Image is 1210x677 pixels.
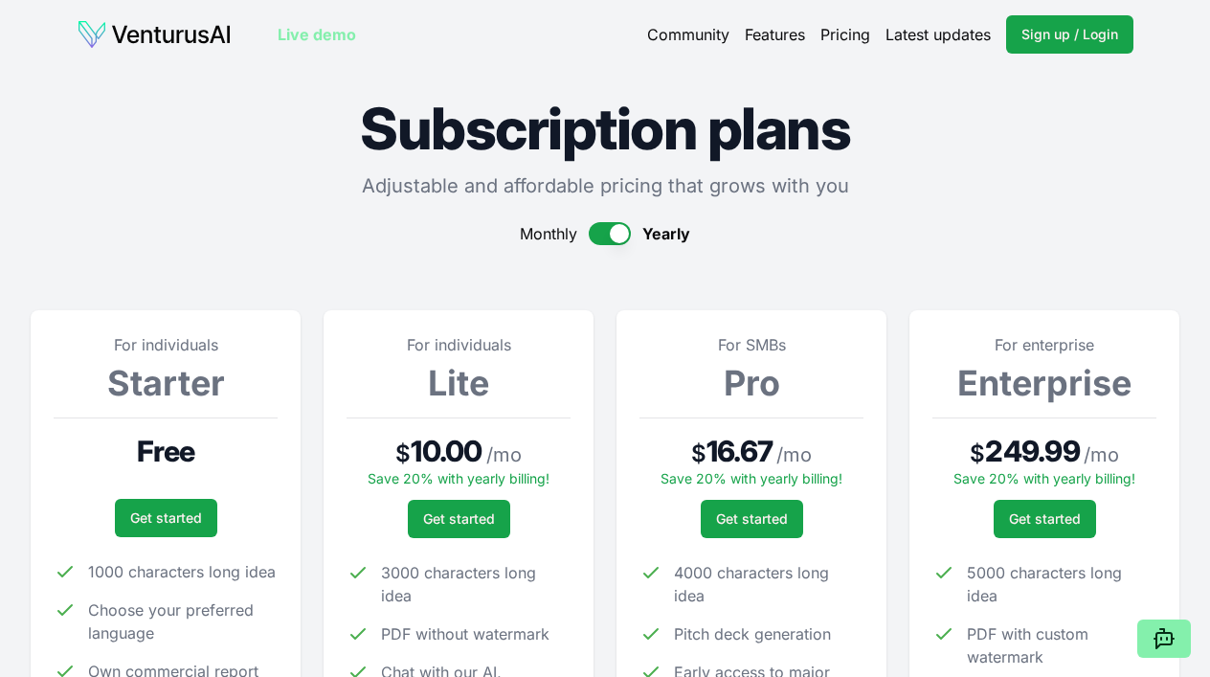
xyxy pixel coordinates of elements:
[137,434,195,468] span: Free
[967,622,1156,668] span: PDF with custom watermark
[520,222,577,245] span: Monthly
[88,560,276,583] span: 1000 characters long idea
[953,470,1135,486] span: Save 20% with yearly billing!
[994,500,1096,538] a: Get started
[745,23,805,46] a: Features
[1006,15,1133,54] a: Sign up / Login
[701,500,803,538] a: Get started
[408,500,510,538] a: Get started
[642,222,690,245] span: Yearly
[885,23,991,46] a: Latest updates
[395,439,411,469] span: $
[115,499,217,537] a: Get started
[661,470,842,486] span: Save 20% with yearly billing!
[674,622,831,645] span: Pitch deck generation
[967,561,1156,607] span: 5000 characters long idea
[674,561,863,607] span: 4000 characters long idea
[1021,25,1118,44] span: Sign up / Login
[985,434,1080,468] span: 249.99
[639,333,863,356] p: For SMBs
[820,23,870,46] a: Pricing
[381,622,549,645] span: PDF without watermark
[77,19,232,50] img: logo
[31,100,1179,157] h1: Subscription plans
[368,470,549,486] span: Save 20% with yearly billing!
[776,441,812,468] span: / mo
[54,364,278,402] h3: Starter
[381,561,571,607] span: 3000 characters long idea
[31,172,1179,199] p: Adjustable and affordable pricing that grows with you
[1084,441,1119,468] span: / mo
[411,434,482,468] span: 10.00
[88,598,278,644] span: Choose your preferred language
[647,23,729,46] a: Community
[970,439,985,469] span: $
[932,364,1156,402] h3: Enterprise
[278,23,356,46] a: Live demo
[932,333,1156,356] p: For enterprise
[347,333,571,356] p: For individuals
[54,333,278,356] p: For individuals
[691,439,706,469] span: $
[347,364,571,402] h3: Lite
[706,434,773,468] span: 16.67
[639,364,863,402] h3: Pro
[486,441,522,468] span: / mo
